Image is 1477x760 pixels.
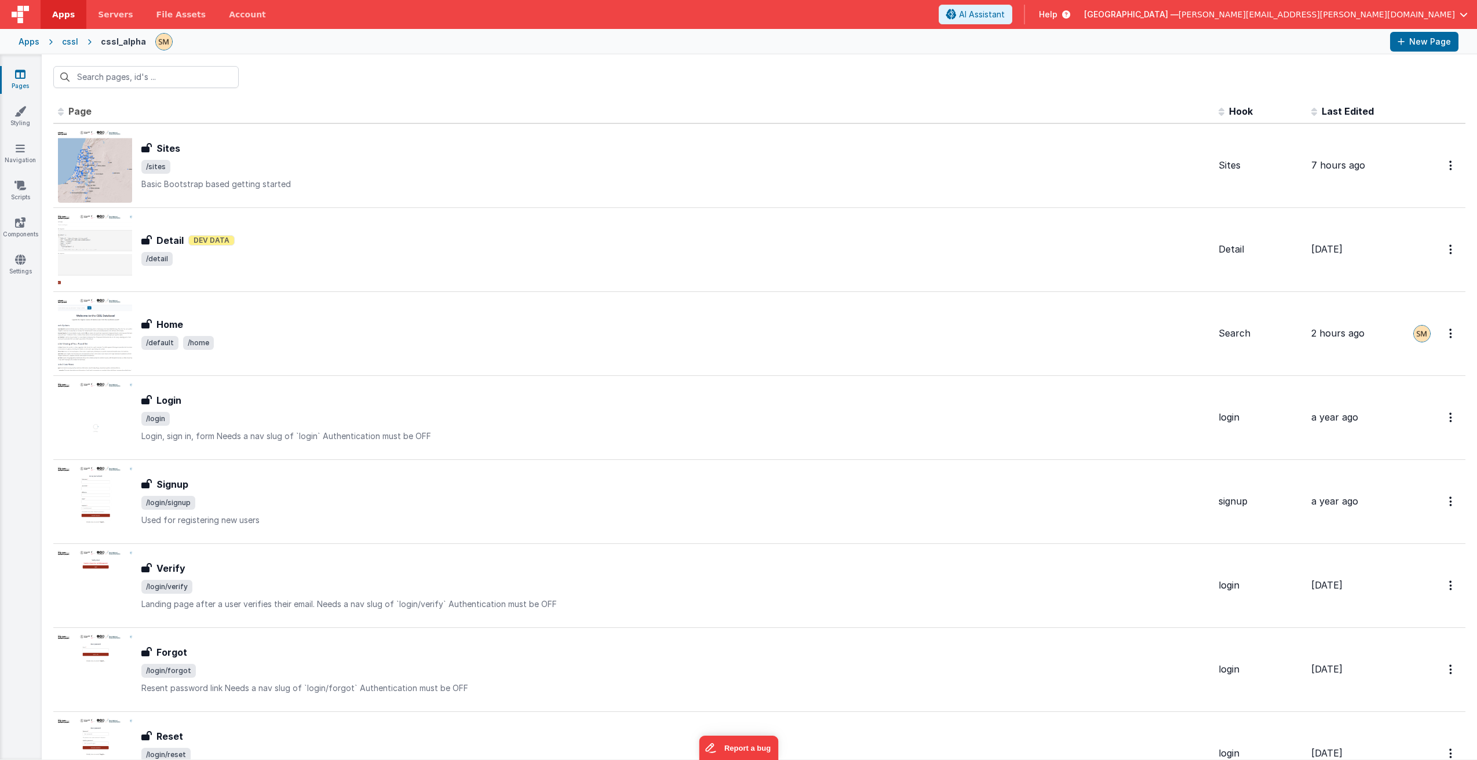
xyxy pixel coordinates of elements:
[1442,657,1461,681] button: Options
[1311,495,1358,507] span: a year ago
[1311,327,1365,339] span: 2 hours ago
[1311,579,1343,591] span: [DATE]
[1219,579,1302,592] div: login
[699,736,778,760] iframe: Marker.io feedback button
[156,393,181,407] h3: Login
[1219,159,1302,172] div: Sites
[1311,747,1343,759] span: [DATE]
[141,252,173,266] span: /detail
[1311,159,1365,171] span: 7 hours ago
[141,178,1209,190] p: Basic Bootstrap based getting started
[183,336,214,350] span: /home
[141,664,196,678] span: /login/forgot
[1219,495,1302,508] div: signup
[1442,489,1461,513] button: Options
[1219,747,1302,760] div: login
[53,66,239,88] input: Search pages, id's ...
[156,141,180,155] h3: Sites
[68,105,92,117] span: Page
[156,561,185,575] h3: Verify
[1084,9,1468,20] button: [GEOGRAPHIC_DATA] — [PERSON_NAME][EMAIL_ADDRESS][PERSON_NAME][DOMAIN_NAME]
[1219,243,1302,256] div: Detail
[1311,411,1358,423] span: a year ago
[1442,321,1461,345] button: Options
[959,9,1005,20] span: AI Assistant
[939,5,1012,24] button: AI Assistant
[156,317,183,331] h3: Home
[156,34,172,50] img: e9616e60dfe10b317d64a5e98ec8e357
[141,412,170,426] span: /login
[141,580,192,594] span: /login/verify
[1229,105,1253,117] span: Hook
[1039,9,1057,20] span: Help
[101,36,146,47] div: cssl_alpha
[1414,326,1430,342] img: e9616e60dfe10b317d64a5e98ec8e357
[1442,154,1461,177] button: Options
[1219,663,1302,676] div: login
[1311,243,1343,255] span: [DATE]
[141,496,195,510] span: /login/signup
[141,430,1209,442] p: Login, sign in, form Needs a nav slug of `login` Authentication must be OFF
[141,514,1209,526] p: Used for registering new users
[1390,32,1458,52] button: New Page
[1084,9,1179,20] span: [GEOGRAPHIC_DATA] —
[52,9,75,20] span: Apps
[1179,9,1455,20] span: [PERSON_NAME][EMAIL_ADDRESS][PERSON_NAME][DOMAIN_NAME]
[156,233,184,247] h3: Detail
[141,598,1209,610] p: Landing page after a user verifies their email. Needs a nav slug of `login/verify` Authentication...
[1322,105,1374,117] span: Last Edited
[1442,573,1461,597] button: Options
[1311,663,1343,675] span: [DATE]
[1219,327,1302,340] div: Search
[62,36,78,47] div: cssl
[156,477,188,491] h3: Signup
[156,645,187,659] h3: Forgot
[19,36,39,47] div: Apps
[141,160,170,174] span: /sites
[141,682,1209,694] p: Resent password link Needs a nav slug of `login/forgot` Authentication must be OFF
[188,235,235,246] span: Dev Data
[141,336,178,350] span: /default
[1442,237,1461,261] button: Options
[156,9,206,20] span: File Assets
[1442,405,1461,429] button: Options
[1219,411,1302,424] div: login
[156,729,183,743] h3: Reset
[98,9,133,20] span: Servers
